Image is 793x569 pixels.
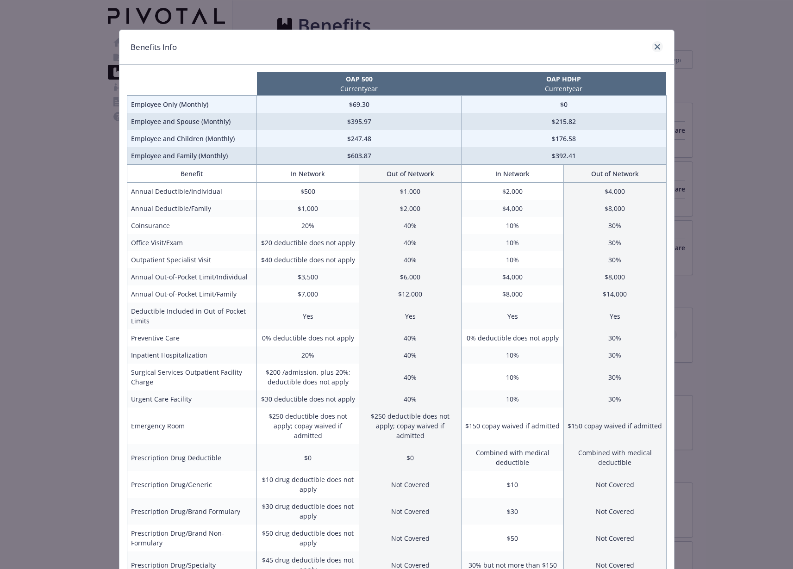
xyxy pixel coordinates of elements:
[257,113,462,130] td: $395.97
[462,303,564,329] td: Yes
[463,74,664,84] p: OAP HDHP
[359,525,462,551] td: Not Covered
[127,346,257,364] td: Inpatient Hospitalization
[359,471,462,498] td: Not Covered
[462,268,564,285] td: $4,000
[127,444,257,471] td: Prescription Drug Deductible
[462,408,564,444] td: $150 copay waived if admitted
[564,200,666,217] td: $8,000
[359,234,462,251] td: 40%
[257,234,359,251] td: $20 deductible does not apply
[257,364,359,390] td: $200 /admission, plus 20%; deductible does not apply
[127,408,257,444] td: Emergency Room
[127,303,257,329] td: Deductible Included in Out-of-Pocket Limits
[257,200,359,217] td: $1,000
[127,498,257,525] td: Prescription Drug/Brand Formulary
[564,183,666,200] td: $4,000
[257,165,359,183] th: In Network
[127,147,257,165] td: Employee and Family (Monthly)
[257,130,462,147] td: $247.48
[564,444,666,471] td: Combined with medical deductible
[462,183,564,200] td: $2,000
[257,217,359,234] td: 20%
[564,165,666,183] th: Out of Network
[127,390,257,408] td: Urgent Care Facility
[462,147,666,165] td: $392.41
[359,303,462,329] td: Yes
[257,346,359,364] td: 20%
[257,303,359,329] td: Yes
[462,130,666,147] td: $176.58
[462,364,564,390] td: 10%
[462,165,564,183] th: In Network
[127,471,257,498] td: Prescription Drug/Generic
[564,364,666,390] td: 30%
[462,346,564,364] td: 10%
[462,200,564,217] td: $4,000
[462,498,564,525] td: $30
[127,525,257,551] td: Prescription Drug/Brand Non-Formulary
[462,285,564,303] td: $8,000
[257,390,359,408] td: $30 deductible does not apply
[462,444,564,471] td: Combined with medical deductible
[359,251,462,268] td: 40%
[462,113,666,130] td: $215.82
[259,74,460,84] p: OAP 500
[359,200,462,217] td: $2,000
[127,72,257,96] th: intentionally left blank
[564,285,666,303] td: $14,000
[127,251,257,268] td: Outpatient Specialist Visit
[257,408,359,444] td: $250 deductible does not apply; copay waived if admitted
[564,525,666,551] td: Not Covered
[463,84,664,93] p: Current year
[359,444,462,471] td: $0
[462,329,564,346] td: 0% deductible does not apply
[564,268,666,285] td: $8,000
[259,84,460,93] p: Current year
[257,251,359,268] td: $40 deductible does not apply
[257,268,359,285] td: $3,500
[462,251,564,268] td: 10%
[131,41,177,53] h1: Benefits Info
[257,444,359,471] td: $0
[564,346,666,364] td: 30%
[564,471,666,498] td: Not Covered
[127,329,257,346] td: Preventive Care
[127,200,257,217] td: Annual Deductible/Family
[257,329,359,346] td: 0% deductible does not apply
[564,498,666,525] td: Not Covered
[359,329,462,346] td: 40%
[462,525,564,551] td: $50
[257,183,359,200] td: $500
[127,113,257,130] td: Employee and Spouse (Monthly)
[564,329,666,346] td: 30%
[127,364,257,390] td: Surgical Services Outpatient Facility Charge
[359,183,462,200] td: $1,000
[257,525,359,551] td: $50 drug deductible does not apply
[359,408,462,444] td: $250 deductible does not apply; copay waived if admitted
[359,364,462,390] td: 40%
[564,217,666,234] td: 30%
[127,268,257,285] td: Annual Out-of-Pocket Limit/Individual
[257,498,359,525] td: $30 drug deductible does not apply
[359,346,462,364] td: 40%
[564,234,666,251] td: 30%
[127,285,257,303] td: Annual Out-of-Pocket Limit/Family
[564,408,666,444] td: $150 copay waived if admitted
[359,285,462,303] td: $12,000
[359,390,462,408] td: 40%
[127,183,257,200] td: Annual Deductible/Individual
[564,303,666,329] td: Yes
[257,285,359,303] td: $7,000
[462,471,564,498] td: $10
[462,96,666,113] td: $0
[564,251,666,268] td: 30%
[127,234,257,251] td: Office Visit/Exam
[359,498,462,525] td: Not Covered
[257,147,462,165] td: $603.87
[359,268,462,285] td: $6,000
[652,41,663,52] a: close
[127,165,257,183] th: Benefit
[564,390,666,408] td: 30%
[257,471,359,498] td: $10 drug deductible does not apply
